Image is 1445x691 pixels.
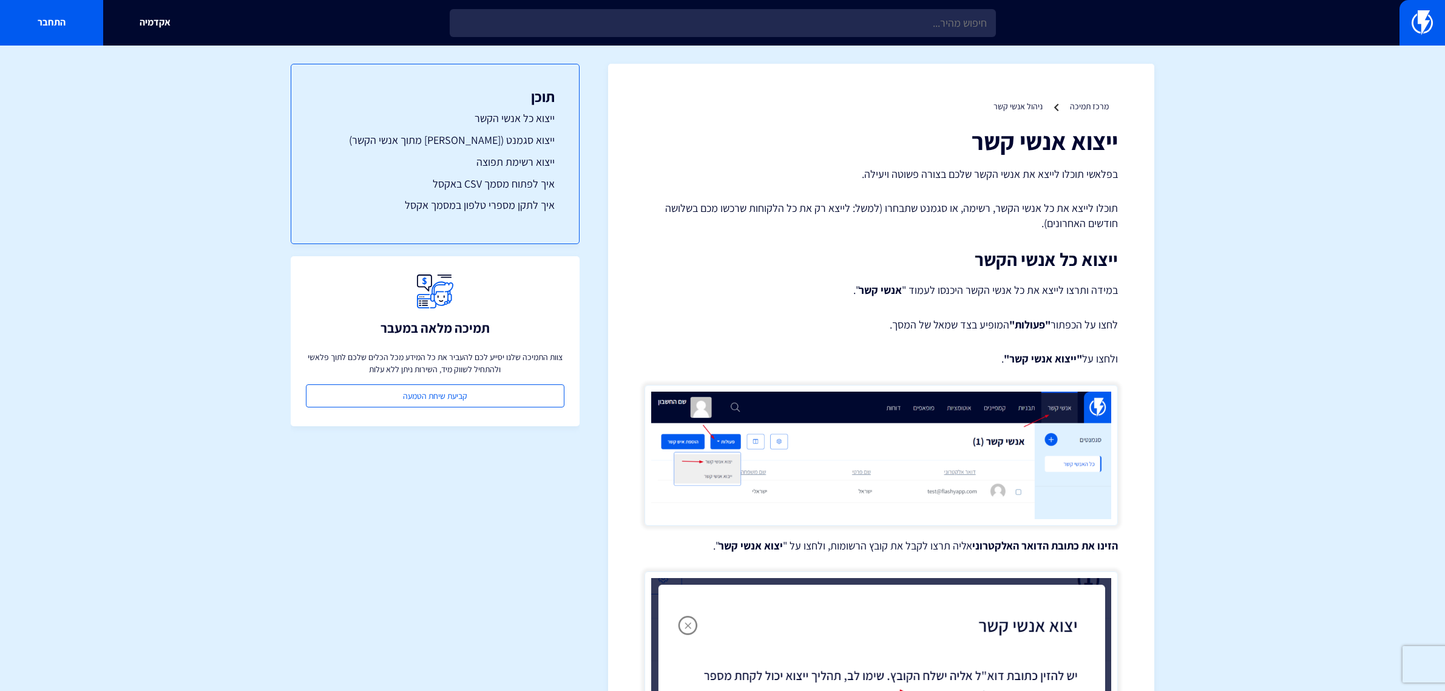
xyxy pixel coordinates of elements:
[645,317,1118,333] p: לחצו על הכפתור המופיע בצד שמאל של המסך.
[450,9,996,37] input: חיפוש מהיר...
[316,111,555,126] a: ייצוא כל אנשי הקשר
[1070,101,1109,112] a: מרכז תמיכה
[972,539,1118,553] strong: הזינו את כתובת הדואר האלקטרוני
[316,154,555,170] a: ייצוא רשימת תפוצה
[316,197,555,213] a: איך לתקן מספרי טלפון במסמך אקסל
[645,538,1118,554] p: אליה תרצו לקבל את קובץ הרשומות, ולחצו על " ".
[306,384,564,407] a: קביעת שיחת הטמעה
[645,128,1118,154] h1: ייצוא אנשי קשר
[645,351,1118,367] p: ולחצו על .
[719,539,783,553] strong: יצוא אנשי קשר
[316,132,555,148] a: ייצוא סגמנט ([PERSON_NAME] מתוך אנשי הקשר)
[645,166,1118,182] p: בפלאשי תוכלו לייצא את אנשי הקשר שלכם בצורה פשוטה ויעילה.
[993,101,1043,112] a: ניהול אנשי קשר
[316,176,555,192] a: איך לפתוח מסמך CSV באקסל
[859,283,902,297] strong: אנשי קשר
[306,351,564,375] p: צוות התמיכה שלנו יסייע לכם להעביר את כל המידע מכל הכלים שלכם לתוך פלאשי ולהתחיל לשווק מיד, השירות...
[1004,352,1082,366] strong: "ייצוא אנשי קשר"
[381,321,490,335] h3: תמיכה מלאה במעבר
[645,250,1118,270] h2: ייצוא כל אנשי הקשר
[645,282,1118,299] p: במידה ותרצו לייצא את כל אנשי הקשר היכנסו לעמוד " ".
[316,89,555,104] h3: תוכן
[1009,318,1051,332] strong: "פעולות"
[645,200,1118,231] p: תוכלו לייצא את כל אנשי הקשר, רשימה, או סגמנט שתבחרו (למשל: לייצא רק את כל הלקוחות שרכשו מכם בשלוש...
